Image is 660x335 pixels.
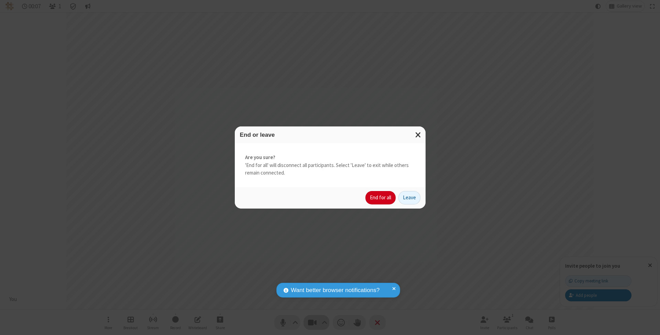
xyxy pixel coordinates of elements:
h3: End or leave [240,132,420,138]
button: Leave [398,191,420,205]
strong: Are you sure? [245,154,415,161]
button: Close modal [411,126,426,143]
div: 'End for all' will disconnect all participants. Select 'Leave' to exit while others remain connec... [235,143,426,187]
span: Want better browser notifications? [291,286,379,295]
button: End for all [365,191,396,205]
